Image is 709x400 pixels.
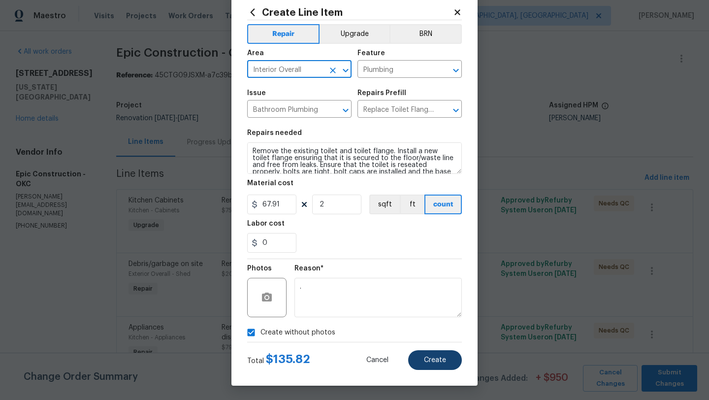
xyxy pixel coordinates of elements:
h5: Photos [247,265,272,272]
h5: Repairs Prefill [357,90,406,97]
span: Create without photos [260,328,335,338]
button: ft [400,195,424,214]
button: BRN [389,24,462,44]
button: Create [408,350,462,370]
button: count [424,195,462,214]
button: Clear [326,64,340,77]
span: Cancel [366,357,388,364]
button: sqft [369,195,400,214]
span: Create [424,357,446,364]
button: Open [339,64,353,77]
button: Open [449,64,463,77]
h5: Issue [247,90,266,97]
button: Open [449,103,463,117]
h5: Material cost [247,180,293,187]
button: Upgrade [320,24,390,44]
h5: Area [247,50,264,57]
button: Cancel [351,350,404,370]
button: Repair [247,24,320,44]
button: Open [339,103,353,117]
textarea: Remove the existing toilet and toilet flange. Install a new toilet flange ensuring that it is sec... [247,142,462,174]
h5: Repairs needed [247,130,302,136]
h2: Create Line Item [247,7,453,18]
h5: Reason* [294,265,323,272]
textarea: . [294,278,462,317]
div: Total [247,354,310,366]
h5: Feature [357,50,385,57]
span: $ 135.82 [266,353,310,365]
h5: Labor cost [247,220,285,227]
